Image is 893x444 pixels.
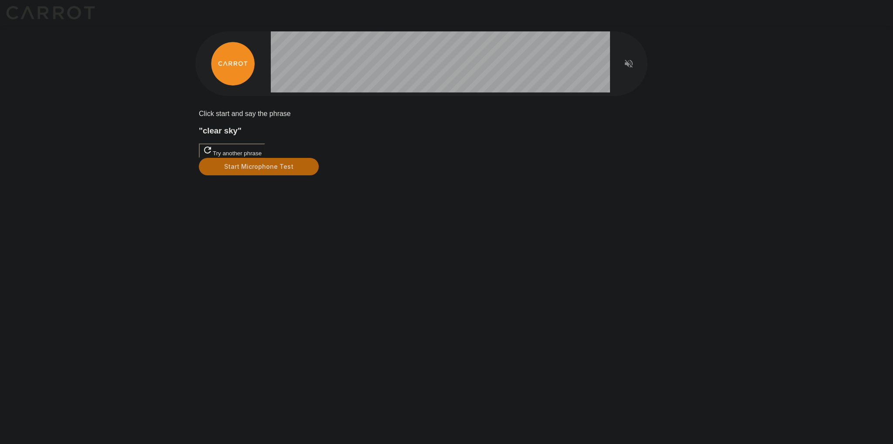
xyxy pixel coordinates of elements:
button: Read questions aloud [620,55,637,72]
p: Click start and say the phrase [199,110,694,118]
h3: " clear sky " [199,126,694,136]
button: Try another phrase [199,143,265,158]
button: Start Microphone Test [199,158,319,175]
img: carrot_logo.png [211,42,255,85]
